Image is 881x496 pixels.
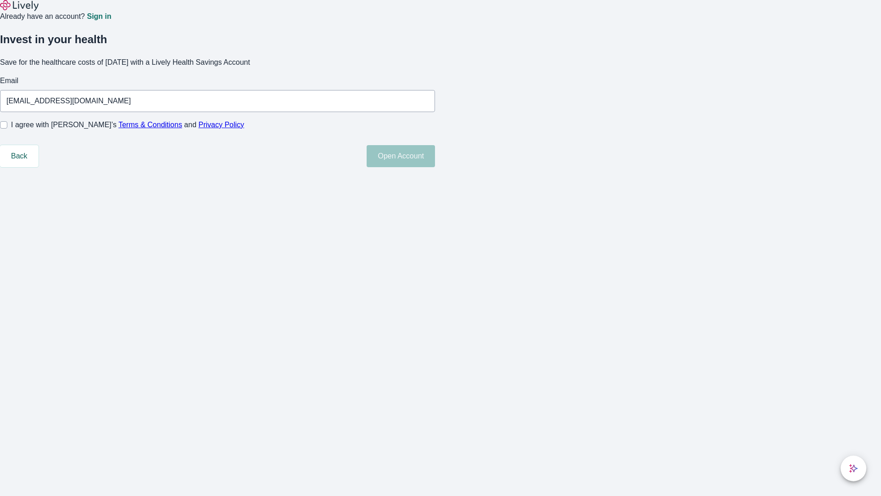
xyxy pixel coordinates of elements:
a: Sign in [87,13,111,20]
a: Privacy Policy [199,121,245,129]
button: chat [841,456,866,481]
svg: Lively AI Assistant [849,464,858,473]
span: I agree with [PERSON_NAME]’s and [11,119,244,130]
a: Terms & Conditions [118,121,182,129]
